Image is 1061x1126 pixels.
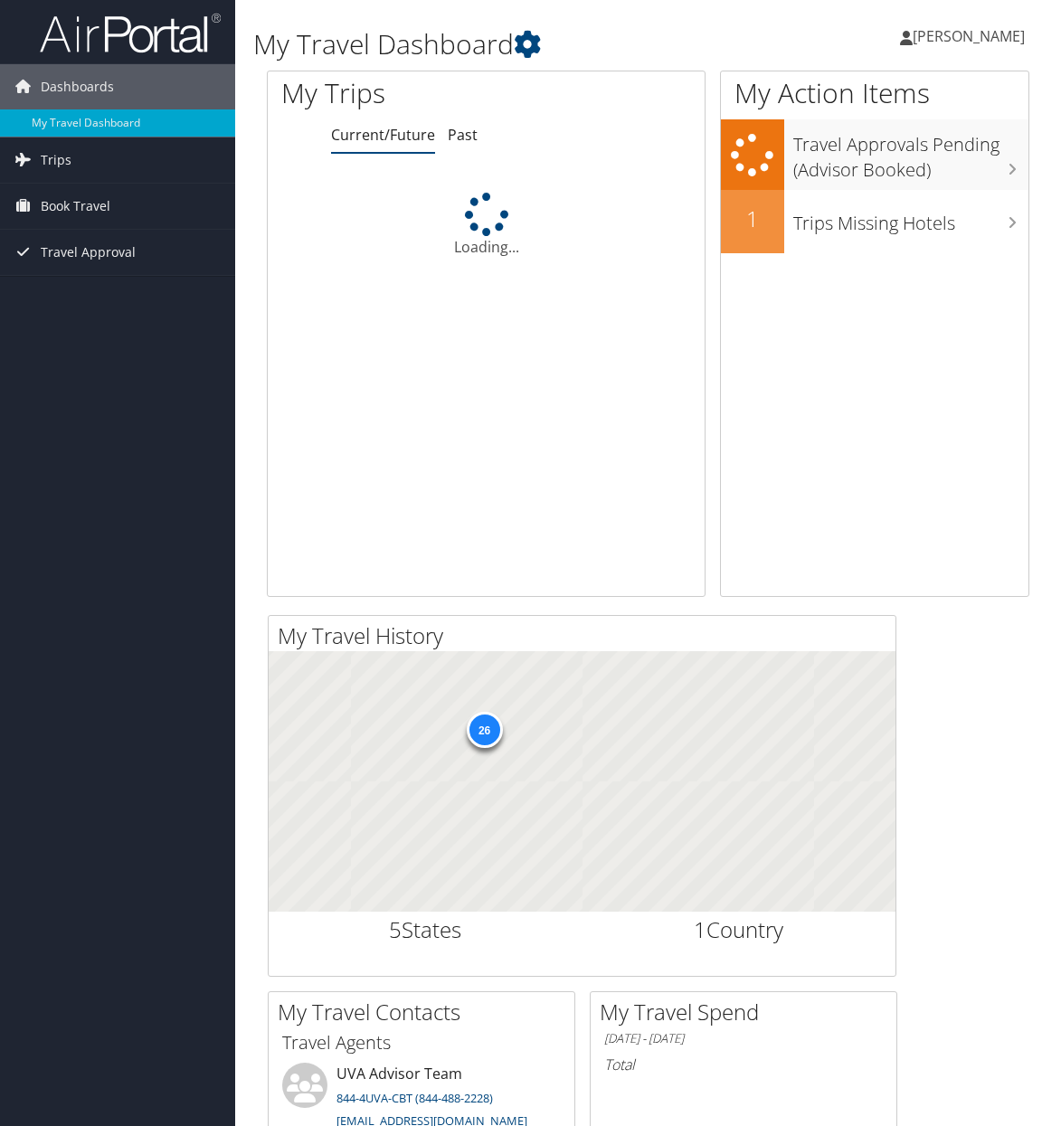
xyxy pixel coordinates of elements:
h3: Travel Agents [282,1030,561,1055]
div: 26 [466,712,502,748]
h1: My Travel Dashboard [253,25,780,63]
h2: States [282,914,569,945]
a: Current/Future [331,125,435,145]
h1: My Action Items [721,74,1029,112]
a: Past [448,125,478,145]
h6: [DATE] - [DATE] [604,1030,883,1047]
a: 844-4UVA-CBT (844-488-2228) [336,1090,493,1106]
h2: 1 [721,203,784,234]
h3: Trips Missing Hotels [793,202,1029,236]
a: [PERSON_NAME] [900,9,1043,63]
span: [PERSON_NAME] [913,26,1025,46]
a: 1Trips Missing Hotels [721,190,1029,253]
h6: Total [604,1055,883,1074]
span: Dashboards [41,64,114,109]
h2: My Travel Contacts [278,997,574,1027]
h2: Country [596,914,883,945]
h2: My Travel Spend [600,997,896,1027]
h3: Travel Approvals Pending (Advisor Booked) [793,123,1029,183]
h1: My Trips [281,74,509,112]
span: Trips [41,137,71,183]
img: airportal-logo.png [40,12,221,54]
span: 5 [389,914,402,944]
h2: My Travel History [278,620,895,651]
div: Loading... [268,193,705,258]
a: Travel Approvals Pending (Advisor Booked) [721,119,1029,189]
span: 1 [694,914,706,944]
span: Book Travel [41,184,110,229]
span: Travel Approval [41,230,136,275]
